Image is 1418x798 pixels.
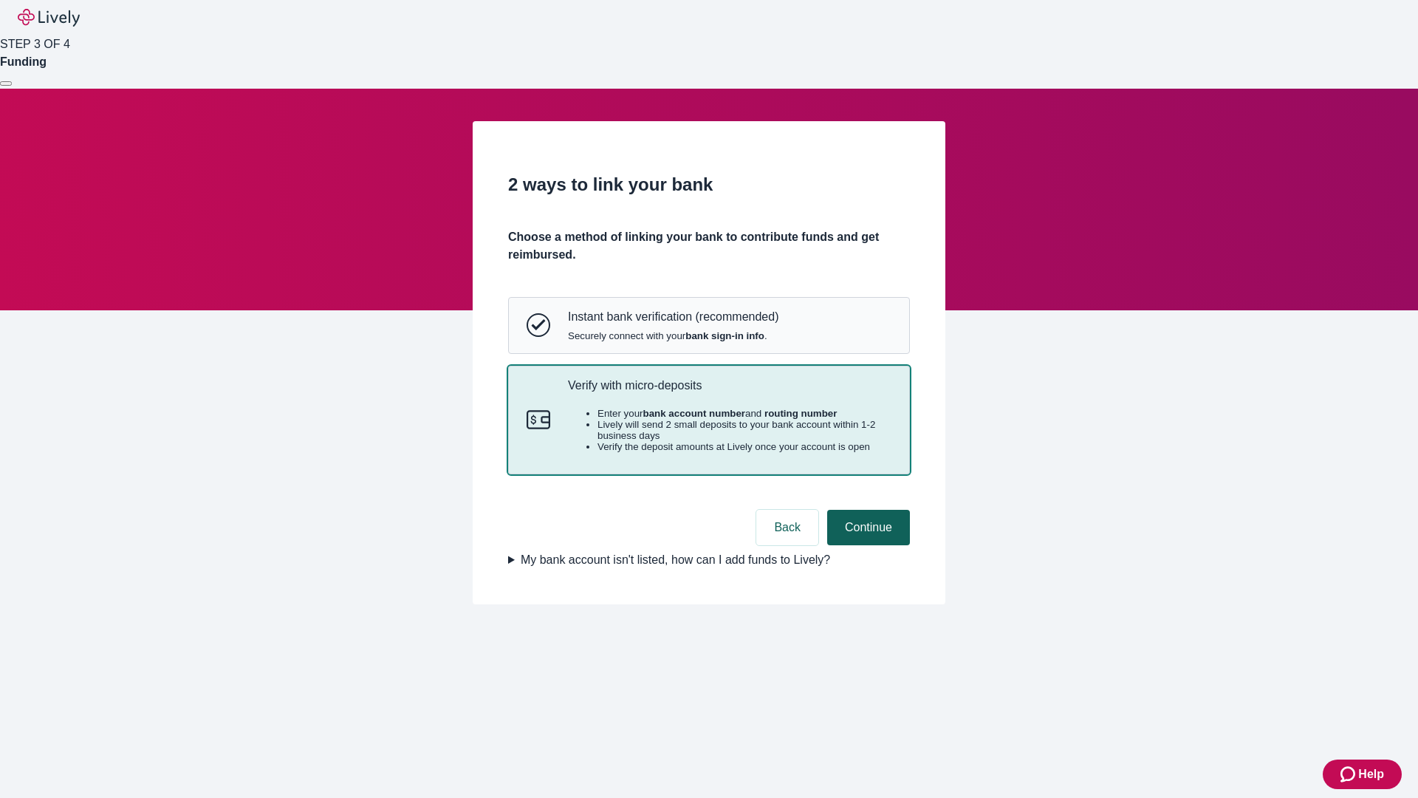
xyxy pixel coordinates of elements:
span: Help [1358,765,1384,783]
button: Back [756,510,818,545]
svg: Zendesk support icon [1340,765,1358,783]
button: Instant bank verificationInstant bank verification (recommended)Securely connect with yourbank si... [509,298,909,352]
strong: routing number [764,408,837,419]
strong: bank sign-in info [685,330,764,341]
svg: Micro-deposits [527,408,550,432]
p: Verify with micro-deposits [568,378,891,392]
svg: Instant bank verification [527,313,550,337]
h4: Choose a method of linking your bank to contribute funds and get reimbursed. [508,228,910,264]
li: Enter your and [597,408,891,419]
p: Instant bank verification (recommended) [568,310,778,324]
h2: 2 ways to link your bank [508,171,910,198]
strong: bank account number [643,408,746,419]
summary: My bank account isn't listed, how can I add funds to Lively? [508,551,910,569]
li: Verify the deposit amounts at Lively once your account is open [597,441,891,452]
span: Securely connect with your . [568,330,778,341]
button: Continue [827,510,910,545]
button: Micro-depositsVerify with micro-depositsEnter yourbank account numberand routing numberLively wil... [509,366,909,474]
li: Lively will send 2 small deposits to your bank account within 1-2 business days [597,419,891,441]
img: Lively [18,9,80,27]
button: Zendesk support iconHelp [1323,760,1402,789]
